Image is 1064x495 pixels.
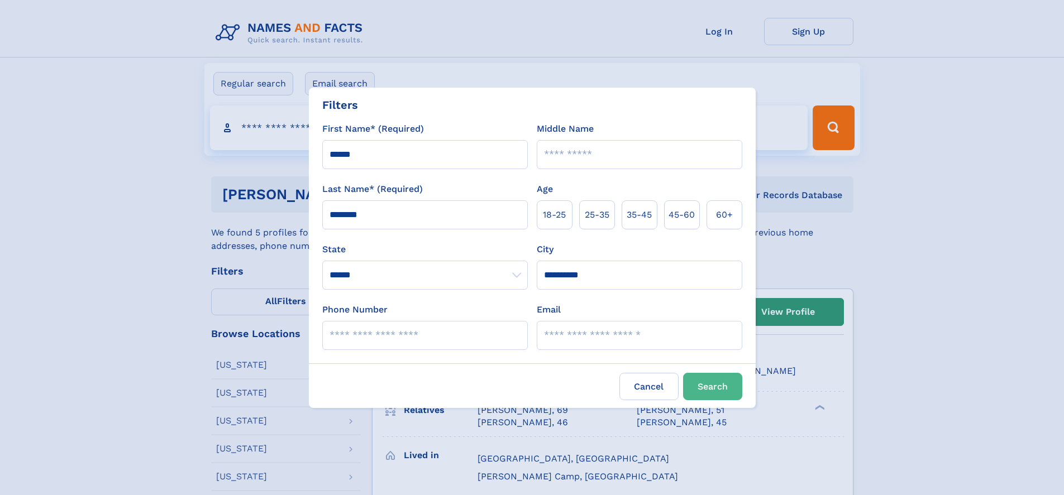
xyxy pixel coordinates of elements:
[322,303,388,316] label: Phone Number
[322,243,528,256] label: State
[537,182,553,196] label: Age
[683,373,742,400] button: Search
[537,303,561,316] label: Email
[322,122,424,136] label: First Name* (Required)
[619,373,679,400] label: Cancel
[585,208,609,222] span: 25‑35
[537,243,554,256] label: City
[669,208,695,222] span: 45‑60
[543,208,566,222] span: 18‑25
[716,208,733,222] span: 60+
[537,122,594,136] label: Middle Name
[322,97,358,113] div: Filters
[322,182,423,196] label: Last Name* (Required)
[627,208,652,222] span: 35‑45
